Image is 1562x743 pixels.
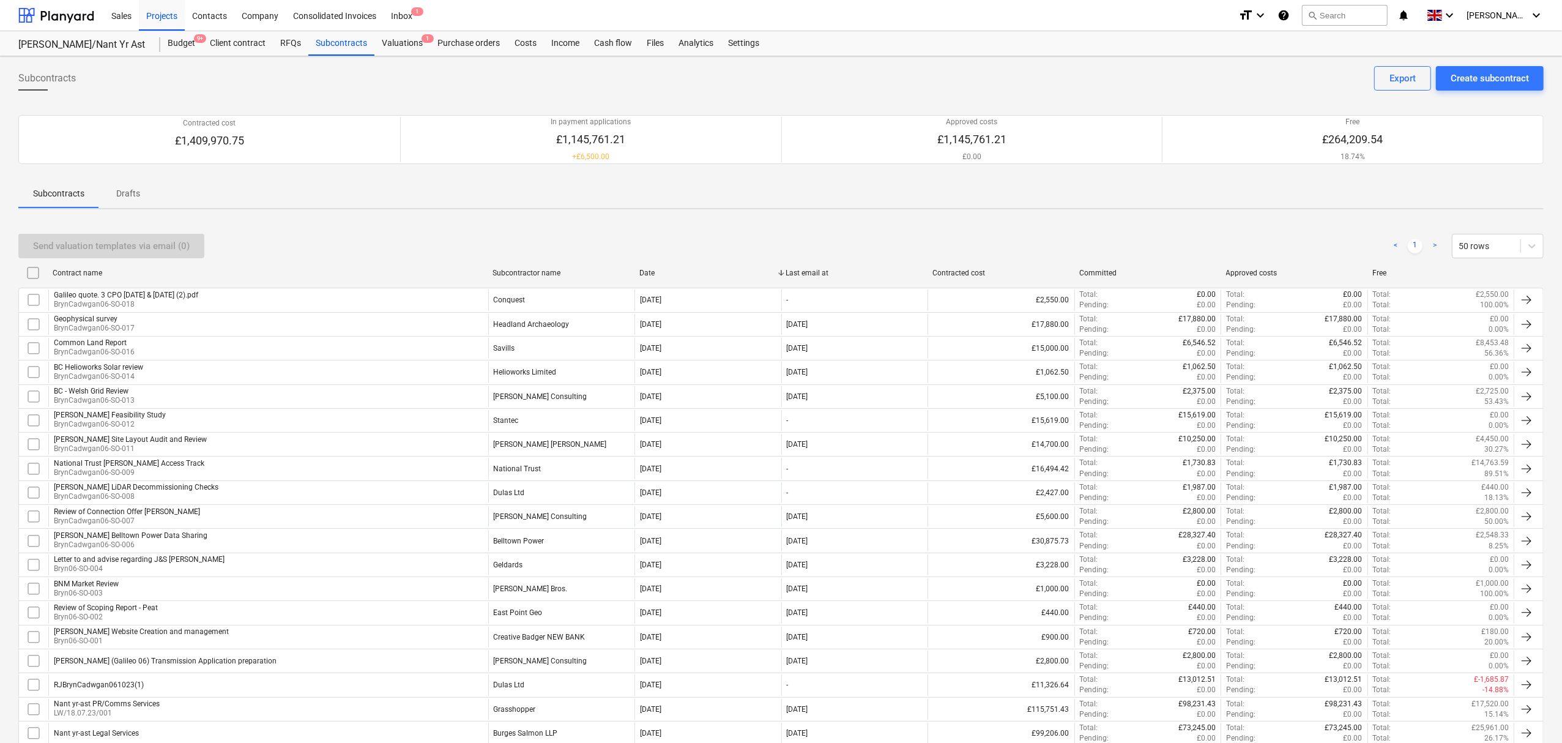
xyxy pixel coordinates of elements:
div: National Trust [494,465,541,473]
div: [DATE] [640,488,661,497]
p: £1,145,761.21 [551,132,631,147]
p: Pending : [1080,444,1109,455]
div: Dulas Ltd [494,488,525,497]
span: 1 [411,7,423,16]
div: Stantec [494,416,519,425]
div: BC Helioworks Solar review [54,363,143,371]
p: £0.00 [1197,324,1216,335]
div: Blake Clough Consulting [494,392,587,401]
p: 89.51% [1484,469,1509,479]
p: £6,546.52 [1183,338,1216,348]
p: Total : [1373,362,1391,372]
p: £0.00 [1344,578,1363,589]
a: Previous page [1388,239,1403,253]
p: Total : [1373,338,1391,348]
p: Total : [1226,506,1244,517]
p: £0.00 [1344,348,1363,359]
p: Pending : [1226,541,1255,551]
div: [DATE] [640,512,661,521]
a: Page 1 is your current page [1408,239,1423,253]
div: [DATE] [787,320,808,329]
p: Total : [1226,554,1244,565]
i: keyboard_arrow_down [1253,8,1268,23]
div: Savills [494,344,515,353]
p: £1,409,970.75 [175,133,244,148]
p: Total : [1373,410,1391,420]
p: Total : [1373,300,1391,310]
p: Total : [1373,541,1391,551]
div: Pell Frischmann [494,440,607,449]
div: Contracted cost [932,269,1069,277]
p: Total : [1373,386,1391,397]
p: Free [1323,117,1383,127]
p: £0.00 [1197,444,1216,455]
p: £0.00 [1197,493,1216,503]
a: Cash flow [587,31,639,56]
p: £0.00 [1197,300,1216,310]
p: Pending : [1226,420,1255,431]
p: £15,619.00 [1325,410,1363,420]
div: £2,550.00 [928,289,1074,310]
div: Approved costs [1226,269,1363,277]
div: Income [544,31,587,56]
div: Export [1389,70,1416,86]
p: £0.00 [1197,469,1216,479]
div: [DATE] [787,440,808,449]
p: In payment applications [551,117,631,127]
p: 100.00% [1480,300,1509,310]
a: Costs [507,31,544,56]
p: Total : [1080,530,1098,540]
p: £28,327.40 [1178,530,1216,540]
div: £30,875.73 [928,530,1074,551]
div: £440.00 [928,602,1074,623]
div: Committed [1079,269,1216,277]
p: £2,725.00 [1476,386,1509,397]
div: Headland Archaeology [494,320,570,329]
p: £440.00 [1481,482,1509,493]
p: £10,250.00 [1325,434,1363,444]
p: Total : [1080,362,1098,372]
div: - [787,416,789,425]
p: £8,453.48 [1476,338,1509,348]
p: £0.00 [1197,565,1216,575]
div: [DATE] [640,440,661,449]
p: £0.00 [1344,493,1363,503]
div: [PERSON_NAME] LiDAR Decommissioning Checks [54,483,218,491]
p: 0.00% [1489,372,1509,383]
a: Settings [721,31,767,56]
div: [DATE] [640,561,661,569]
p: Pending : [1226,565,1255,575]
p: Pending : [1226,348,1255,359]
p: Total : [1373,458,1391,468]
p: Total : [1373,506,1391,517]
div: £15,000.00 [928,338,1074,359]
div: £2,427.00 [928,482,1074,503]
p: Total : [1373,565,1391,575]
p: £0.00 [1344,372,1363,383]
p: Pending : [1080,565,1109,575]
span: Subcontracts [18,71,76,86]
p: £1,730.83 [1330,458,1363,468]
p: £0.00 [1344,565,1363,575]
div: - [787,465,789,473]
p: Total : [1080,289,1098,300]
div: Common Land Report [54,338,135,347]
p: Approved costs [937,117,1006,127]
p: Total : [1373,397,1391,407]
p: £0.00 [1197,372,1216,383]
p: Pending : [1080,517,1109,527]
p: Total : [1373,530,1391,540]
p: £2,375.00 [1330,386,1363,397]
button: Export [1374,66,1431,91]
p: Pending : [1080,493,1109,503]
p: £15,619.00 [1178,410,1216,420]
p: 18.13% [1484,493,1509,503]
p: £0.00 [1344,541,1363,551]
p: Total : [1373,289,1391,300]
button: Search [1302,5,1388,26]
p: Pending : [1226,372,1255,383]
p: Pending : [1226,324,1255,335]
div: National Trust [PERSON_NAME] Access Track [54,459,204,468]
div: Geldards [494,561,523,569]
p: Pending : [1080,469,1109,479]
